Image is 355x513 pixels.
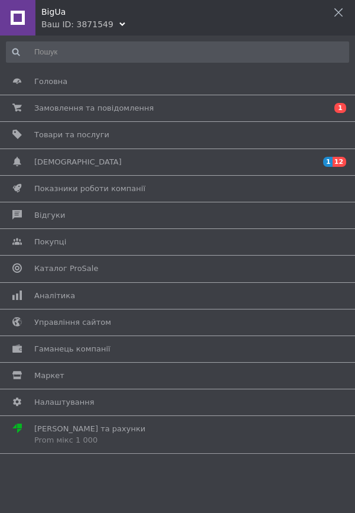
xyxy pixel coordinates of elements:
[34,183,145,194] span: Показники роботи компанії
[34,317,111,328] span: Управління сайтом
[34,291,75,301] span: Аналітика
[34,370,64,381] span: Маркет
[34,157,122,167] span: [DEMOGRAPHIC_DATA]
[34,210,65,221] span: Відгуки
[34,397,95,408] span: Налаштування
[34,237,66,247] span: Покупці
[34,76,67,87] span: Головна
[34,435,145,446] div: Prom мікс 1 000
[6,41,349,63] input: Пошук
[333,157,346,167] span: 12
[34,130,109,140] span: Товари та послуги
[34,344,110,354] span: Гаманець компанії
[34,424,145,445] span: [PERSON_NAME] та рахунки
[34,103,154,114] span: Замовлення та повідомлення
[34,263,98,274] span: Каталог ProSale
[334,103,346,113] span: 1
[41,18,113,30] div: Ваш ID: 3871549
[323,157,333,167] span: 1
